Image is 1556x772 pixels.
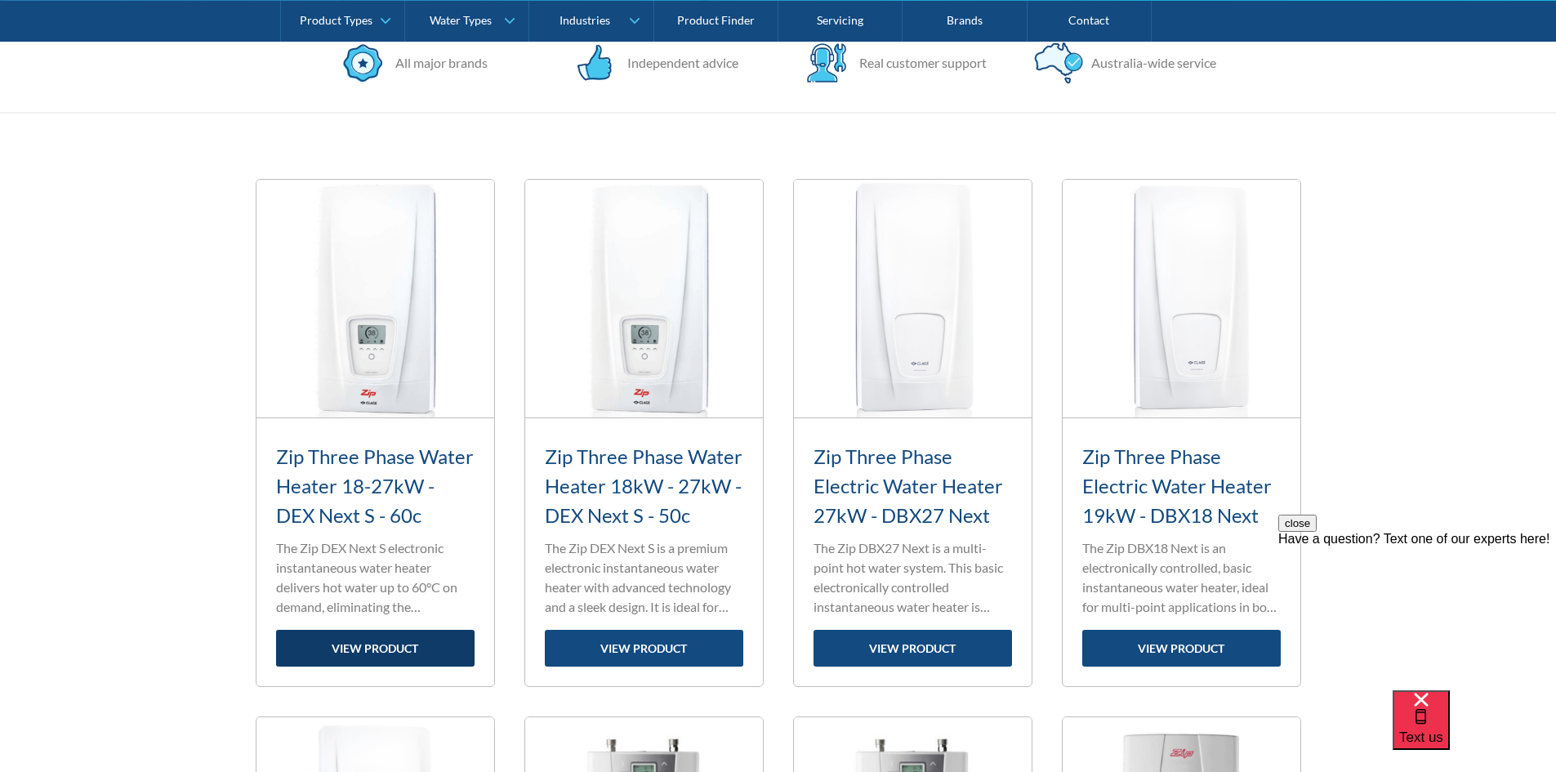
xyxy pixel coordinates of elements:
[276,630,475,667] a: view product
[814,630,1012,667] a: view product
[1278,515,1556,711] iframe: podium webchat widget prompt
[1082,538,1281,617] p: The Zip DBX18 Next is an electronically controlled, basic instantaneous water heater, ideal for m...
[851,53,987,73] div: Real customer support
[814,538,1012,617] p: The Zip DBX27 Next is a multi-point hot water system. This basic electronically controlled instan...
[276,538,475,617] p: The Zip DEX Next S electronic instantaneous water heater delivers hot water up to 60°C on demand,...
[1393,690,1556,772] iframe: podium webchat widget bubble
[545,538,743,617] p: The Zip DEX Next S is a premium electronic instantaneous water heater with advanced technology an...
[387,53,488,73] div: All major brands
[560,13,610,27] div: Industries
[300,13,372,27] div: Product Types
[545,442,743,530] h3: Zip Three Phase Water Heater 18kW - 27kW - DEX Next S - 50c
[814,442,1012,530] h3: Zip Three Phase Electric Water Heater 27kW - DBX27 Next
[430,13,492,27] div: Water Types
[619,53,738,73] div: Independent advice
[545,630,743,667] a: view product
[794,180,1032,417] img: Zip Three Phase Electric Water Heater 27kW - DBX27 Next
[1083,53,1216,73] div: Australia-wide service
[525,180,763,417] img: Zip Three Phase Water Heater 18kW - 27kW - DEX Next S - 50c
[1063,180,1300,417] img: Zip Three Phase Electric Water Heater 19kW - DBX18 Next
[1082,442,1281,530] h3: Zip Three Phase Electric Water Heater 19kW - DBX18 Next
[1082,630,1281,667] a: view product
[256,180,494,417] img: Zip Three Phase Water Heater 18-27kW - DEX Next S - 60c
[276,442,475,530] h3: Zip Three Phase Water Heater 18-27kW - DEX Next S - 60c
